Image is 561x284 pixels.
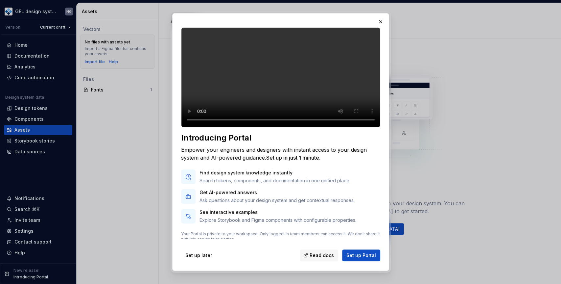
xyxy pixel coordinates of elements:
[199,197,355,204] p: Ask questions about your design system and get contextual responses.
[266,154,320,161] span: Set up in just 1 minute.
[300,249,338,261] a: Read docs
[199,189,355,196] p: Get AI-powered answers
[181,146,380,162] div: Empower your engineers and designers with instant access to your design system and AI-powered gui...
[199,217,356,223] p: Explore Storybook and Figma components with configurable properties.
[346,252,376,259] span: Set up Portal
[199,177,350,184] p: Search tokens, components, and documentation in one unified place.
[181,133,380,143] div: Introducing Portal
[199,169,350,176] p: Find design system knowledge instantly
[181,231,380,242] p: Your Portal is private to your workspace. Only logged-in team members can access it. We don't sha...
[342,249,380,261] button: Set up Portal
[185,252,212,259] span: Set up later
[199,209,356,216] p: See interactive examples
[310,252,334,259] span: Read docs
[181,249,216,261] button: Set up later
